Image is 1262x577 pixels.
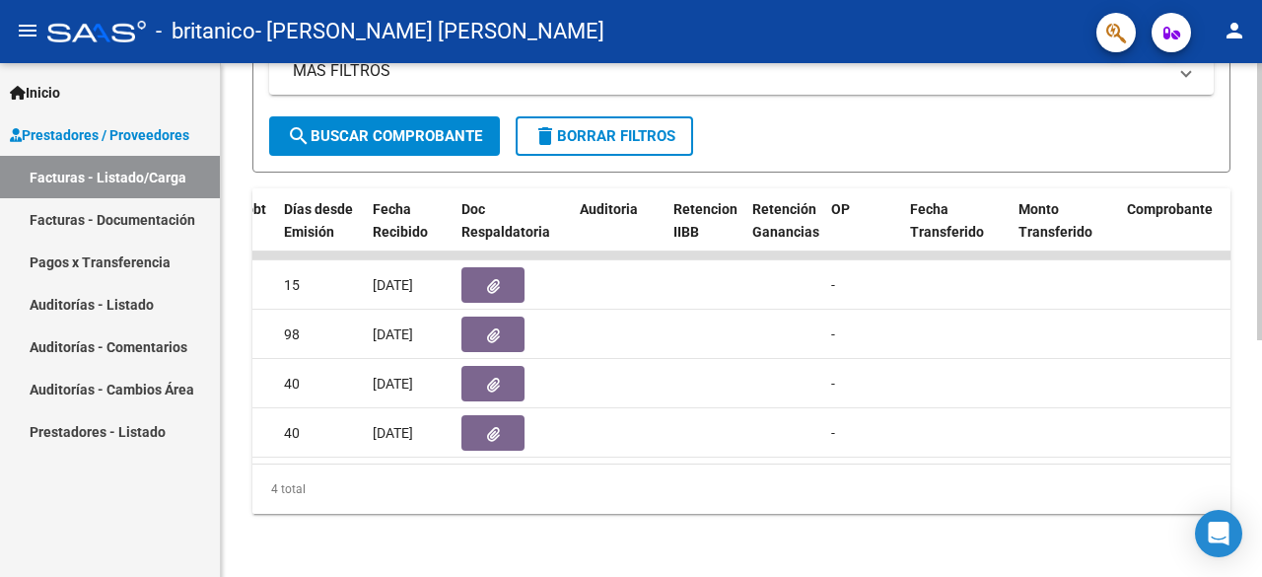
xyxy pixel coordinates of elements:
[156,10,255,53] span: - britanico
[10,82,60,104] span: Inicio
[1011,188,1119,275] datatable-header-cell: Monto Transferido
[293,60,1166,82] mat-panel-title: MAS FILTROS
[1018,201,1092,240] span: Monto Transferido
[287,124,311,148] mat-icon: search
[831,201,850,217] span: OP
[373,376,413,392] span: [DATE]
[373,277,413,293] span: [DATE]
[1195,510,1242,557] div: Open Intercom Messenger
[284,277,300,293] span: 15
[269,116,500,156] button: Buscar Comprobante
[454,188,572,275] datatable-header-cell: Doc Respaldatoria
[16,19,39,42] mat-icon: menu
[1127,201,1213,217] span: Comprobante
[533,127,675,145] span: Borrar Filtros
[284,326,300,342] span: 98
[572,188,666,275] datatable-header-cell: Auditoria
[823,188,902,275] datatable-header-cell: OP
[195,201,266,217] span: Fecha Cpbt
[269,47,1214,95] mat-expansion-panel-header: MAS FILTROS
[831,326,835,342] span: -
[255,10,604,53] span: - [PERSON_NAME] [PERSON_NAME]
[666,188,744,275] datatable-header-cell: Retencion IIBB
[276,188,365,275] datatable-header-cell: Días desde Emisión
[831,425,835,441] span: -
[902,188,1011,275] datatable-header-cell: Fecha Transferido
[831,376,835,392] span: -
[580,201,638,217] span: Auditoria
[252,465,1230,514] div: 4 total
[373,425,413,441] span: [DATE]
[365,188,454,275] datatable-header-cell: Fecha Recibido
[533,124,557,148] mat-icon: delete
[284,425,300,441] span: 40
[287,127,482,145] span: Buscar Comprobante
[1223,19,1246,42] mat-icon: person
[752,201,819,240] span: Retención Ganancias
[10,124,189,146] span: Prestadores / Proveedores
[284,201,353,240] span: Días desde Emisión
[516,116,693,156] button: Borrar Filtros
[831,277,835,293] span: -
[910,201,984,240] span: Fecha Transferido
[673,201,737,240] span: Retencion IIBB
[461,201,550,240] span: Doc Respaldatoria
[744,188,823,275] datatable-header-cell: Retención Ganancias
[284,376,300,392] span: 40
[373,201,428,240] span: Fecha Recibido
[373,326,413,342] span: [DATE]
